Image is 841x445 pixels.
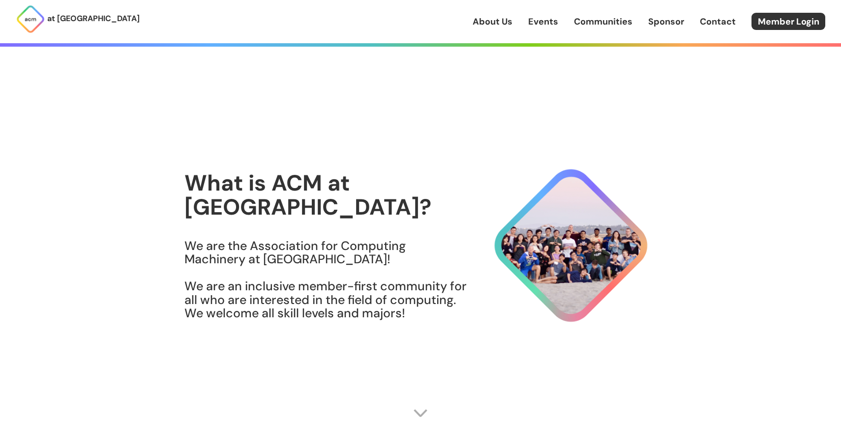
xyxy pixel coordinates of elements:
[700,15,736,28] a: Contact
[413,406,428,420] img: Scroll Arrow
[16,4,140,34] a: at [GEOGRAPHIC_DATA]
[574,15,632,28] a: Communities
[184,171,468,220] h1: What is ACM at [GEOGRAPHIC_DATA]?
[184,239,468,320] h3: We are the Association for Computing Machinery at [GEOGRAPHIC_DATA]! We are an inclusive member-f...
[473,15,512,28] a: About Us
[468,160,657,331] img: About Hero Image
[648,15,684,28] a: Sponsor
[47,12,140,25] p: at [GEOGRAPHIC_DATA]
[751,13,825,30] a: Member Login
[16,4,45,34] img: ACM Logo
[528,15,558,28] a: Events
